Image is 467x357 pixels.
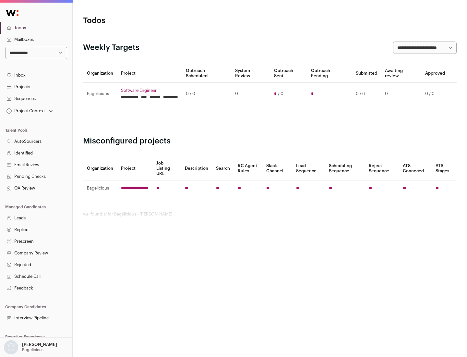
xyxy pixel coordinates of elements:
h2: Weekly Targets [83,43,139,53]
td: 0 / 6 [352,83,381,105]
th: Outreach Sent [270,64,307,83]
th: Submitted [352,64,381,83]
th: Scheduling Sequence [325,157,365,180]
div: Project Context [5,108,45,114]
th: Approved [421,64,449,83]
th: ATS Stages [432,157,457,180]
th: Description [181,157,212,180]
button: Open dropdown [5,106,54,116]
img: nopic.png [4,340,18,354]
th: RC Agent Rules [234,157,262,180]
th: Lead Sequence [292,157,325,180]
a: Software Engineer [121,88,178,93]
img: Wellfound [3,6,22,19]
h2: Misconfigured projects [83,136,457,146]
th: Project [117,157,152,180]
p: [PERSON_NAME] [22,342,57,347]
th: Awaiting review [381,64,421,83]
h1: Todos [83,16,208,26]
th: System Review [231,64,270,83]
th: Project [117,64,182,83]
th: Reject Sequence [365,157,399,180]
th: Organization [83,64,117,83]
th: Organization [83,157,117,180]
td: Bagelicious [83,180,117,196]
td: 0 [231,83,270,105]
p: Bagelicious [22,347,43,352]
td: 0 [381,83,421,105]
th: Outreach Scheduled [182,64,231,83]
th: Outreach Pending [307,64,352,83]
button: Open dropdown [3,340,58,354]
td: 0 / 0 [182,83,231,105]
th: ATS Conneced [399,157,431,180]
footer: wellfound:ai for Bagelicious - [PERSON_NAME] [83,212,457,217]
th: Search [212,157,234,180]
td: 0 / 0 [421,83,449,105]
td: Bagelicious [83,83,117,105]
th: Job Listing URL [152,157,181,180]
th: Slack Channel [262,157,292,180]
span: / 0 [278,91,283,96]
